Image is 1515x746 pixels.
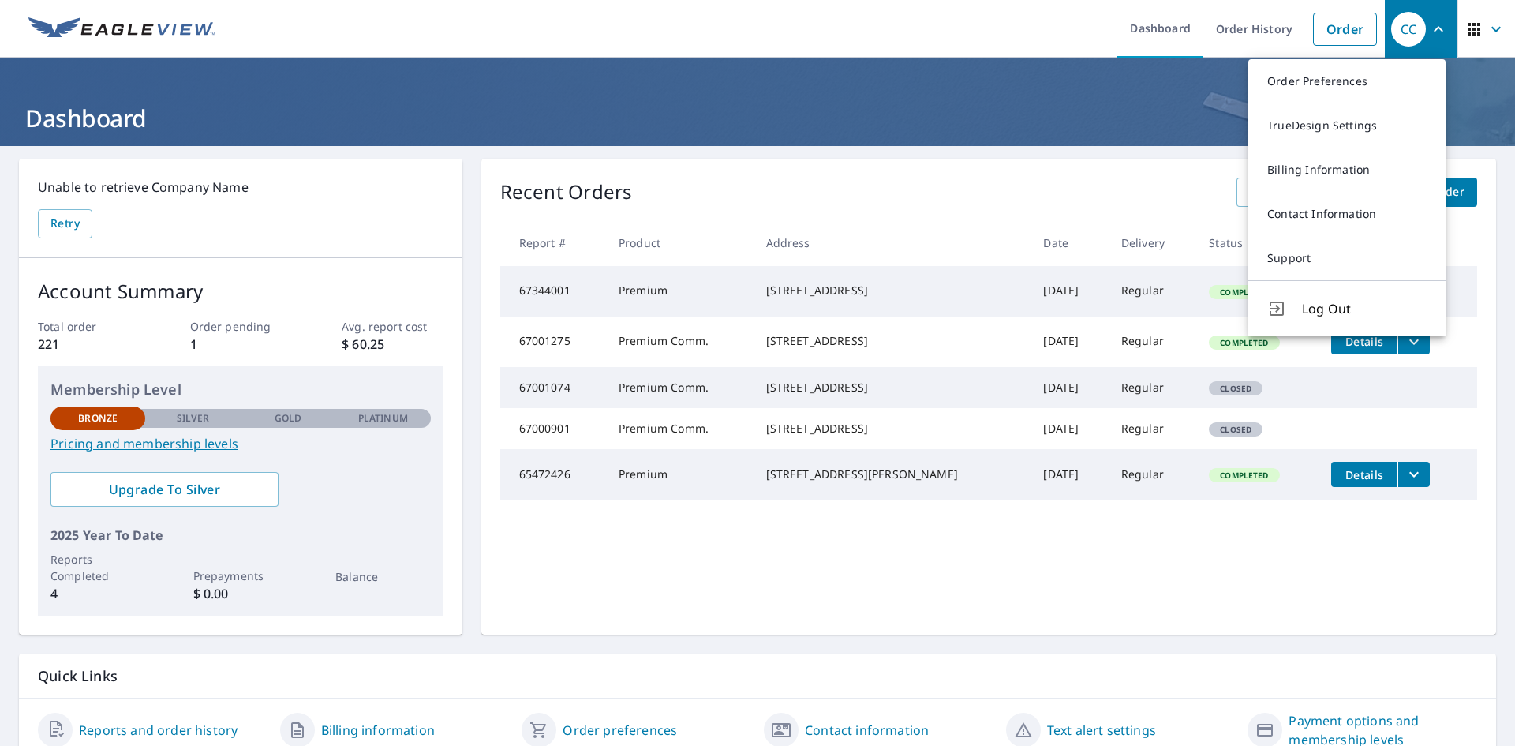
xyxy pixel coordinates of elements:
[1210,337,1277,348] span: Completed
[1109,219,1196,266] th: Delivery
[1031,449,1108,500] td: [DATE]
[1109,266,1196,317] td: Regular
[766,283,1019,298] div: [STREET_ADDRESS]
[79,721,238,740] a: Reports and order history
[193,584,288,603] p: $ 0.00
[1210,424,1261,435] span: Closed
[766,380,1019,395] div: [STREET_ADDRESS]
[321,721,435,740] a: Billing information
[606,266,754,317] td: Premium
[50,214,80,234] span: Retry
[1331,329,1397,354] button: detailsBtn-67001275
[766,467,1019,482] div: [STREET_ADDRESS][PERSON_NAME]
[1341,467,1388,482] span: Details
[50,434,431,453] a: Pricing and membership levels
[1210,383,1261,394] span: Closed
[1031,219,1108,266] th: Date
[606,219,754,266] th: Product
[606,317,754,367] td: Premium Comm.
[1109,449,1196,500] td: Regular
[50,472,279,507] a: Upgrade To Silver
[1236,178,1349,207] a: View All Orders
[606,408,754,449] td: Premium Comm.
[50,551,145,584] p: Reports Completed
[1109,408,1196,449] td: Regular
[500,178,633,207] p: Recent Orders
[1031,367,1108,408] td: [DATE]
[358,411,408,425] p: Platinum
[78,411,118,425] p: Bronze
[1047,721,1156,740] a: Text alert settings
[1248,236,1446,280] a: Support
[606,367,754,408] td: Premium Comm.
[177,411,210,425] p: Silver
[1391,12,1426,47] div: CC
[38,335,139,354] p: 221
[805,721,929,740] a: Contact information
[1397,462,1430,487] button: filesDropdownBtn-65472426
[500,449,606,500] td: 65472426
[766,333,1019,349] div: [STREET_ADDRESS]
[500,317,606,367] td: 67001275
[563,721,677,740] a: Order preferences
[1313,13,1377,46] a: Order
[1109,317,1196,367] td: Regular
[1031,408,1108,449] td: [DATE]
[500,367,606,408] td: 67001074
[1248,59,1446,103] a: Order Preferences
[335,568,430,585] p: Balance
[606,449,754,500] td: Premium
[38,178,443,197] p: Unable to retrieve Company Name
[1196,219,1319,266] th: Status
[190,335,291,354] p: 1
[50,526,431,545] p: 2025 Year To Date
[1248,192,1446,236] a: Contact Information
[38,277,443,306] p: Account Summary
[1031,317,1108,367] td: [DATE]
[500,408,606,449] td: 67000901
[50,584,145,603] p: 4
[63,481,266,498] span: Upgrade To Silver
[500,219,606,266] th: Report #
[766,421,1019,437] div: [STREET_ADDRESS]
[1248,148,1446,192] a: Billing Information
[1031,266,1108,317] td: [DATE]
[38,318,139,335] p: Total order
[1397,329,1430,354] button: filesDropdownBtn-67001275
[190,318,291,335] p: Order pending
[1302,299,1427,318] span: Log Out
[275,411,301,425] p: Gold
[193,568,288,584] p: Prepayments
[754,219,1031,266] th: Address
[342,335,443,354] p: $ 60.25
[1210,287,1277,298] span: Completed
[38,666,1477,686] p: Quick Links
[28,17,215,41] img: EV Logo
[1248,103,1446,148] a: TrueDesign Settings
[38,209,92,238] button: Retry
[1210,470,1277,481] span: Completed
[1109,367,1196,408] td: Regular
[1331,462,1397,487] button: detailsBtn-65472426
[500,266,606,317] td: 67344001
[1248,280,1446,336] button: Log Out
[50,379,431,400] p: Membership Level
[1341,334,1388,349] span: Details
[342,318,443,335] p: Avg. report cost
[19,102,1496,134] h1: Dashboard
